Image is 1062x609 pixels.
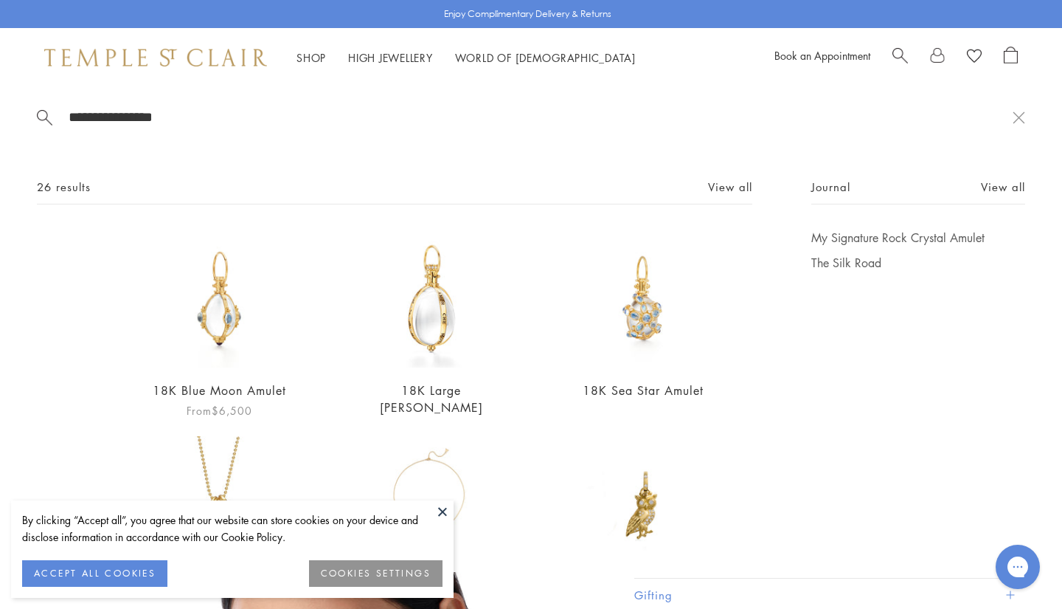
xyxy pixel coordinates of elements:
a: The Silk Road [811,255,1025,271]
img: NCH-E7BEEFIORBM [362,436,500,574]
a: 18K Blue Moon Amulet [153,382,286,399]
span: $6,500 [212,403,252,418]
a: View all [981,179,1025,195]
a: ShopShop [296,50,326,65]
img: 18K Athena Owl Pendant [575,436,712,574]
nav: Main navigation [296,49,636,67]
a: High JewelleryHigh Jewellery [348,50,433,65]
span: 26 results [37,178,91,196]
img: P51825-E27ASTRID [362,230,500,368]
button: ACCEPT ALL COOKIES [22,560,167,587]
div: By clicking “Accept all”, you agree that our website can store cookies on your device and disclos... [22,512,442,546]
a: 18K Sea Star Amulet [583,382,704,399]
img: P54126-E18BMSEA [575,230,712,368]
span: From [187,402,252,419]
p: Enjoy Complimentary Delivery & Returns [444,7,611,21]
a: Book an Appointment [774,48,870,63]
a: World of [DEMOGRAPHIC_DATA]World of [DEMOGRAPHIC_DATA] [455,50,636,65]
img: Temple St. Clair [44,49,267,66]
span: Journal [811,178,850,196]
a: 18K Large [PERSON_NAME] [380,382,483,416]
img: P54801-E18BM [150,230,288,368]
button: COOKIES SETTINGS [309,560,442,587]
a: My Signature Rock Crystal Amulet [811,230,1025,246]
iframe: Gorgias live chat messenger [988,540,1047,594]
a: View Wishlist [967,47,982,69]
a: Open Shopping Bag [1004,47,1018,69]
a: Search [892,47,908,69]
a: View all [708,179,752,195]
img: 18K Signature Charm Necklace [150,436,288,574]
